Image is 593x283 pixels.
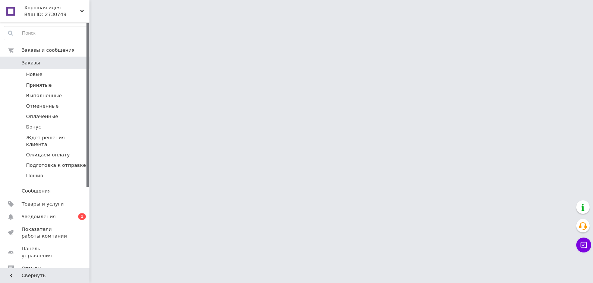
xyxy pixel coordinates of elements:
[26,92,62,99] span: Выполненные
[26,71,42,78] span: Новые
[22,265,41,272] span: Отзывы
[22,226,69,239] span: Показатели работы компании
[26,113,58,120] span: Оплаченные
[24,4,80,11] span: Хорошая идея
[22,201,64,207] span: Товары и услуги
[26,162,86,169] span: Подготовка к отправке
[22,213,56,220] span: Уведомления
[4,26,88,40] input: Поиск
[22,188,51,194] span: Сообщения
[26,103,59,109] span: Отмененные
[26,152,70,158] span: Ожидаем оплату
[26,82,52,89] span: Принятые
[24,11,89,18] div: Ваш ID: 2730749
[22,47,75,54] span: Заказы и сообщения
[22,60,40,66] span: Заказы
[22,245,69,259] span: Панель управления
[26,172,43,179] span: Пошив
[78,213,86,220] span: 1
[26,134,87,148] span: Ждет решения клиента
[576,238,591,252] button: Чат с покупателем
[26,124,41,130] span: Бонус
